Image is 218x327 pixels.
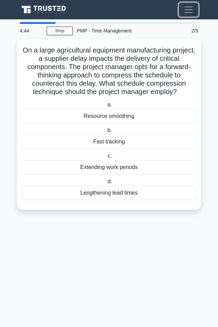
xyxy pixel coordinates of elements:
[108,153,112,159] span: c.
[22,160,196,175] div: Extending work periods
[171,24,202,38] div: 2/5
[47,27,73,35] a: Stop
[108,178,112,184] span: d.
[108,127,112,133] span: b.
[22,134,196,149] div: Fast tracking
[179,3,198,17] button: Toggle navigation
[22,109,196,123] div: Resource smoothing
[108,102,112,108] span: a.
[21,46,197,96] h5: On a large agricultural equipment manufacturing project, a supplier delay impacts the delivery of...
[22,186,196,200] div: Lengthening lead times
[73,24,171,38] div: PMP - Time Management
[16,24,47,38] div: 4:44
